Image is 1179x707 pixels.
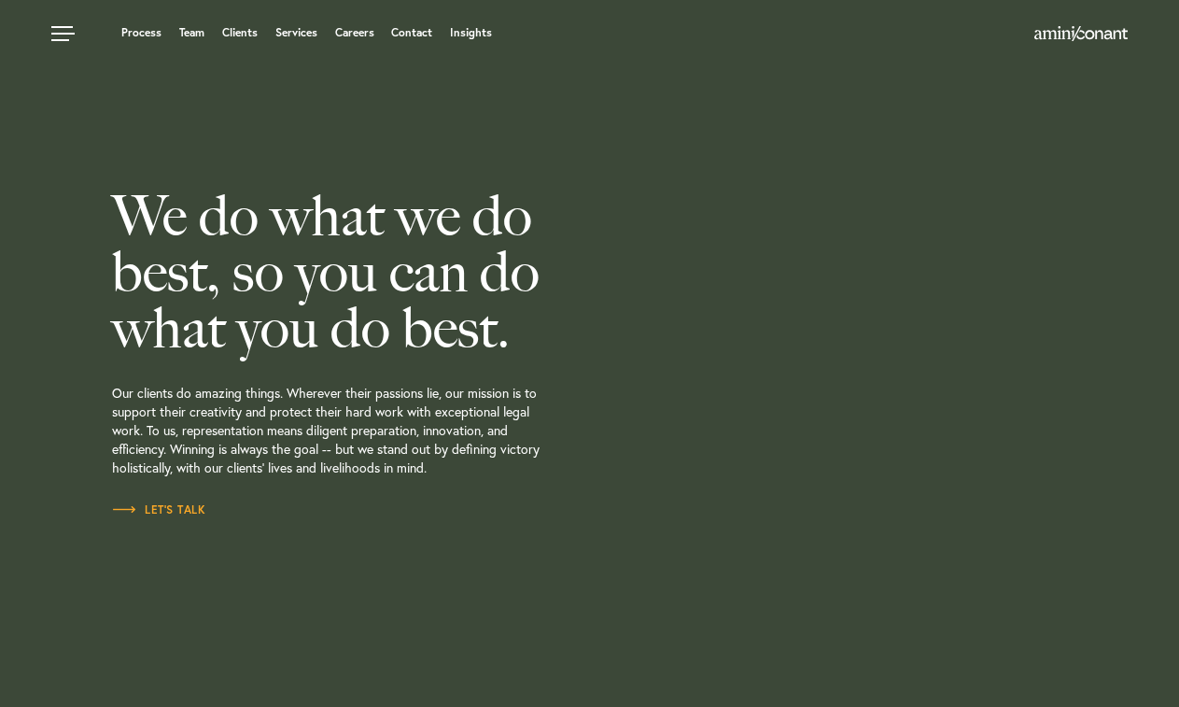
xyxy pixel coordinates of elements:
[112,188,674,356] h2: We do what we do best, so you can do what you do best.
[179,27,204,38] a: Team
[450,27,492,38] a: Insights
[391,27,432,38] a: Contact
[112,356,674,501] p: Our clients do amazing things. Wherever their passions lie, our mission is to support their creat...
[335,27,374,38] a: Careers
[1034,26,1128,41] img: Amini & Conant
[112,504,205,516] span: Let’s Talk
[222,27,258,38] a: Clients
[112,501,205,519] a: Let’s Talk
[121,27,161,38] a: Process
[275,27,317,38] a: Services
